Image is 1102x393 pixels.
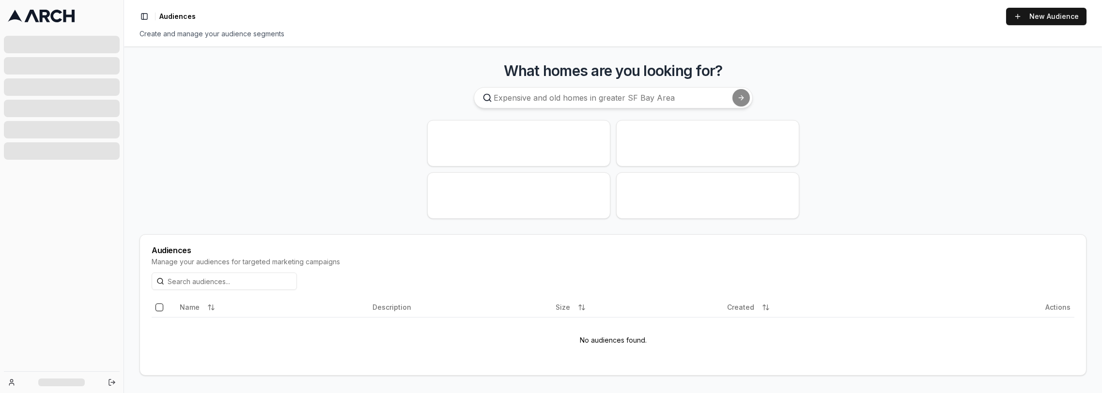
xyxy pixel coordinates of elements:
div: Name [180,300,365,315]
span: Audiences [159,12,196,21]
div: Created [727,300,941,315]
button: Log out [105,376,119,389]
a: New Audience [1006,8,1086,25]
th: Actions [945,298,1074,317]
nav: breadcrumb [159,12,196,21]
div: Create and manage your audience segments [140,29,1086,39]
input: Expensive and old homes in greater SF Bay Area [474,87,753,108]
h3: What homes are you looking for? [140,62,1086,79]
td: No audiences found. [152,317,1074,363]
div: Audiences [152,246,1074,254]
th: Description [369,298,552,317]
input: Search audiences... [152,272,297,290]
div: Manage your audiences for targeted marketing campaigns [152,257,1074,267]
div: Size [556,300,719,315]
